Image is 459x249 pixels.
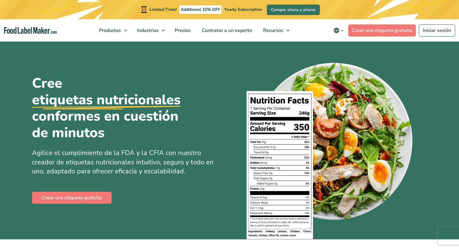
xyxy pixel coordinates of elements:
a: Iniciar sesión [419,24,455,36]
a: Compre ahora y ahorre [267,5,320,15]
a: Crear una etiqueta gratuita [32,192,112,204]
span: Industrias [135,27,159,34]
u: etiquetas nutricionales [32,92,180,108]
a: Recursos [258,19,292,42]
a: Crear una etiqueta gratuita [348,24,416,36]
a: Contratar a un experto [196,19,256,42]
h1: Cree conformes en cuestión de minutos [32,75,195,141]
span: Productos [97,27,122,34]
span: Agilice el cumplimiento de la FDA y la CFIA con nuestro creador de etiquetas nutricionales intuit... [32,148,214,176]
span: Yearly Subscription [224,7,262,12]
span: Recursos [261,27,284,34]
a: Productos [94,19,130,42]
span: Precios [173,27,191,34]
a: Industrias [132,19,168,42]
span: Additional 15% OFF [179,5,222,14]
a: Precios [169,19,195,42]
span: Limited Time! [149,7,177,12]
img: Un plato de comida con una etiqueta de información nutricional encima. [247,59,415,239]
span: Contratar a un experto [200,27,253,34]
